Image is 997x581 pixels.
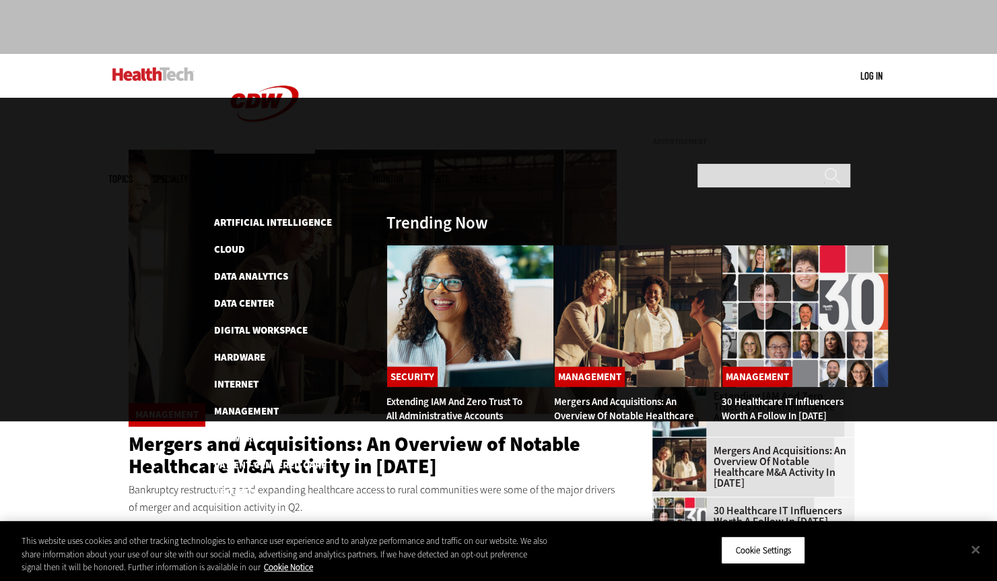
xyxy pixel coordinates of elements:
[214,377,259,391] a: Internet
[129,481,617,516] p: Bankruptcy restructuring and expanding healthcare access to rural communities were some of the ma...
[860,69,883,82] a: Log in
[722,395,844,423] a: 30 Healthcare IT Influencers Worth a Follow in [DATE]
[22,534,549,574] div: This website uses cookies and other tracking technologies to enhance user experience and to analy...
[214,512,263,526] a: Software
[214,404,279,418] a: Management
[214,297,274,310] a: Data Center
[722,245,889,388] img: collage of influencers
[961,534,990,564] button: Close
[214,350,265,364] a: Hardware
[386,214,488,231] h3: Trending Now
[554,245,722,388] img: business leaders shake hands in conference room
[721,536,805,564] button: Cookie Settings
[722,367,792,387] a: Management
[555,367,625,387] a: Management
[129,431,580,480] a: Mergers and Acquisitions: An Overview of Notable Healthcare M&A Activity in [DATE]
[214,485,258,499] a: Security
[214,458,326,472] a: Patient-Centered Care
[860,69,883,83] div: User menu
[214,431,275,445] a: Networking
[214,243,245,256] a: Cloud
[214,324,308,337] a: Digital Workspace
[386,395,522,423] a: Extending IAM and Zero Trust to All Administrative Accounts
[214,216,332,229] a: Artificial Intelligence
[214,54,315,154] img: Home
[554,395,694,437] a: Mergers and Acquisitions: An Overview of Notable Healthcare M&A Activity in [DATE]
[214,270,288,283] a: Data Analytics
[112,67,194,81] img: Home
[264,561,313,573] a: More information about your privacy
[386,245,554,388] img: Administrative assistant
[387,367,438,387] a: Security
